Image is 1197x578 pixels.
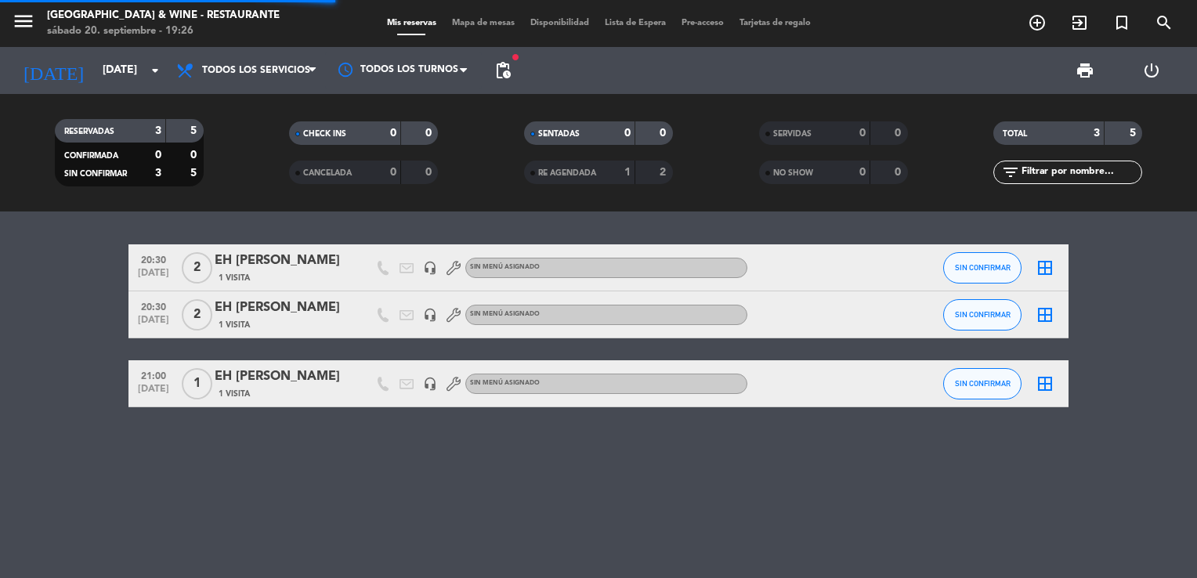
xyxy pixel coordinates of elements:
[1070,13,1089,32] i: exit_to_app
[423,261,437,275] i: headset_mic
[1036,374,1054,393] i: border_all
[425,167,435,178] strong: 0
[1119,47,1185,94] div: LOG OUT
[1001,163,1020,182] i: filter_list
[379,19,444,27] span: Mis reservas
[511,52,520,62] span: fiber_manual_record
[943,368,1022,399] button: SIN CONFIRMAR
[1112,13,1131,32] i: turned_in_not
[390,128,396,139] strong: 0
[1036,258,1054,277] i: border_all
[1155,13,1173,32] i: search
[470,380,540,386] span: Sin menú asignado
[190,150,200,161] strong: 0
[943,299,1022,331] button: SIN CONFIRMAR
[64,128,114,135] span: RESERVADAS
[12,53,95,88] i: [DATE]
[943,252,1022,284] button: SIN CONFIRMAR
[182,252,212,284] span: 2
[134,297,173,315] span: 20:30
[134,384,173,402] span: [DATE]
[660,167,669,178] strong: 2
[732,19,819,27] span: Tarjetas de regalo
[895,128,904,139] strong: 0
[1142,61,1161,80] i: power_settings_new
[624,167,631,178] strong: 1
[64,152,118,160] span: CONFIRMADA
[155,125,161,136] strong: 3
[538,169,596,177] span: RE AGENDADA
[773,130,812,138] span: SERVIDAS
[155,168,161,179] strong: 3
[1028,13,1047,32] i: add_circle_outline
[134,315,173,333] span: [DATE]
[895,167,904,178] strong: 0
[1020,164,1141,181] input: Filtrar por nombre...
[12,9,35,38] button: menu
[1130,128,1139,139] strong: 5
[423,308,437,322] i: headset_mic
[1076,61,1094,80] span: print
[202,65,310,76] span: Todos los servicios
[624,128,631,139] strong: 0
[597,19,674,27] span: Lista de Espera
[146,61,165,80] i: arrow_drop_down
[303,169,352,177] span: CANCELADA
[1094,128,1100,139] strong: 3
[470,311,540,317] span: Sin menú asignado
[12,9,35,33] i: menu
[190,125,200,136] strong: 5
[215,298,348,318] div: EH [PERSON_NAME]
[215,251,348,271] div: EH [PERSON_NAME]
[134,250,173,268] span: 20:30
[1036,305,1054,324] i: border_all
[190,168,200,179] strong: 5
[134,268,173,286] span: [DATE]
[425,128,435,139] strong: 0
[955,263,1011,272] span: SIN CONFIRMAR
[773,169,813,177] span: NO SHOW
[390,167,396,178] strong: 0
[859,128,866,139] strong: 0
[64,170,127,178] span: SIN CONFIRMAR
[219,388,250,400] span: 1 Visita
[660,128,669,139] strong: 0
[1003,130,1027,138] span: TOTAL
[303,130,346,138] span: CHECK INS
[134,366,173,384] span: 21:00
[955,379,1011,388] span: SIN CONFIRMAR
[47,8,280,23] div: [GEOGRAPHIC_DATA] & Wine - Restaurante
[215,367,348,387] div: EH [PERSON_NAME]
[182,368,212,399] span: 1
[494,61,512,80] span: pending_actions
[444,19,523,27] span: Mapa de mesas
[423,377,437,391] i: headset_mic
[219,319,250,331] span: 1 Visita
[955,310,1011,319] span: SIN CONFIRMAR
[470,264,540,270] span: Sin menú asignado
[674,19,732,27] span: Pre-acceso
[47,23,280,39] div: sábado 20. septiembre - 19:26
[182,299,212,331] span: 2
[219,272,250,284] span: 1 Visita
[538,130,580,138] span: SENTADAS
[859,167,866,178] strong: 0
[155,150,161,161] strong: 0
[523,19,597,27] span: Disponibilidad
